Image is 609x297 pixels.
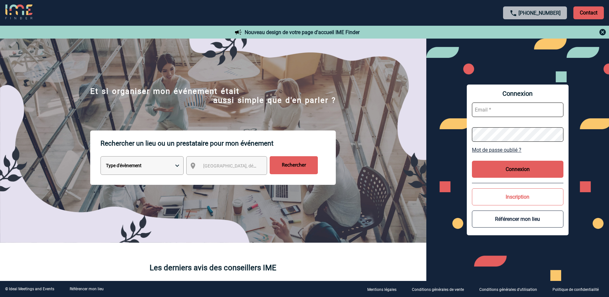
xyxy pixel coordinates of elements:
[5,287,54,291] div: © Ideal Meetings and Events
[367,287,396,292] p: Mentions légales
[472,161,563,178] button: Connexion
[547,286,609,292] a: Politique de confidentialité
[509,9,517,17] img: call-24-px.png
[203,163,292,168] span: [GEOGRAPHIC_DATA], département, région...
[474,286,547,292] a: Conditions générales d'utilisation
[407,286,474,292] a: Conditions générales de vente
[472,188,563,205] button: Inscription
[100,130,336,156] p: Rechercher un lieu ou un prestataire pour mon événement
[472,103,563,117] input: Email *
[362,286,407,292] a: Mentions légales
[70,287,104,291] a: Référencer mon lieu
[270,156,318,174] input: Rechercher
[552,287,599,292] p: Politique de confidentialité
[472,211,563,228] button: Référencer mon lieu
[518,10,561,16] a: [PHONE_NUMBER]
[472,147,563,153] a: Mot de passe oublié ?
[479,287,537,292] p: Conditions générales d'utilisation
[573,6,604,19] p: Contact
[472,90,563,97] span: Connexion
[412,287,464,292] p: Conditions générales de vente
